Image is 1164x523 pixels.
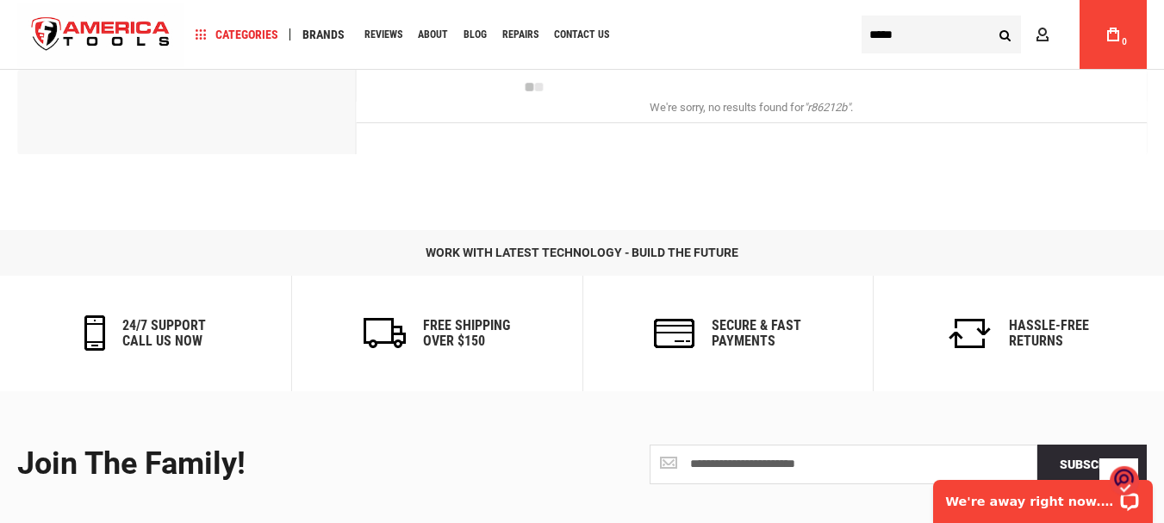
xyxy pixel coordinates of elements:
h6: secure & fast payments [712,318,801,348]
span: Brands [302,28,345,40]
span: About [418,29,448,40]
span: Reviews [364,29,402,40]
a: Categories [188,23,286,47]
a: Brands [295,23,352,47]
img: o1IwAAAABJRU5ErkJggg== [1110,465,1139,497]
button: Subscribe [1037,445,1147,484]
span: Subscribe [1060,458,1124,471]
div: Join the Family! [17,447,570,482]
a: Repairs [495,23,546,47]
a: Reviews [357,23,410,47]
span: Blog [464,29,487,40]
span: Contact Us [554,29,609,40]
span: 0 [1122,37,1127,47]
img: America Tools [17,3,184,67]
span: Repairs [502,29,538,40]
h6: Free Shipping Over $150 [423,318,510,348]
span: Categories [196,28,278,40]
a: Contact Us [546,23,617,47]
a: Blog [456,23,495,47]
a: store logo [17,3,184,67]
h6: 24/7 support call us now [122,318,206,348]
iframe: LiveChat chat widget [922,469,1164,523]
h6: Hassle-Free Returns [1009,318,1089,348]
button: Search [988,18,1021,51]
a: About [410,23,456,47]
